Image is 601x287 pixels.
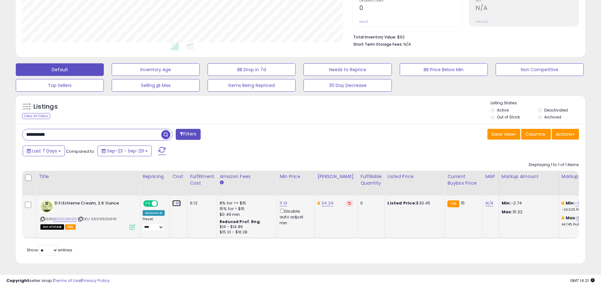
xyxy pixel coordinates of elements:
[461,200,465,206] span: 15
[176,129,200,140] button: Filters
[6,278,29,284] strong: Copyright
[521,129,551,140] button: Columns
[360,173,382,187] div: Fulfillable Quantity
[303,79,392,92] button: 30 Day Decrease
[566,200,575,206] b: Min:
[55,200,131,208] b: D:fi Extreme Cream, 2.6 Ounce
[400,63,488,76] button: BB Price Below Min
[40,200,135,229] div: ASIN:
[220,224,272,230] div: $14 - $14.86
[387,200,416,206] b: Listed Price:
[570,278,595,284] span: 2025-10-7 14:21 GMT
[496,63,584,76] button: Non Competitive
[22,113,50,119] div: Clear All Filters
[16,79,104,92] button: Top Sellers
[317,173,355,180] div: [PERSON_NAME]
[190,200,212,206] div: 6.12
[359,20,368,24] small: Prev: 0
[78,216,116,221] span: | SKU: 669316069141
[280,208,310,226] div: Disable auto adjust min
[353,33,574,40] li: $92
[39,173,137,180] div: Title
[32,148,57,154] span: Last 7 Days
[359,4,462,13] h2: 0
[360,200,380,206] div: 0
[208,79,296,92] button: Items Being Repriced
[502,209,554,215] p: 15.32
[107,148,144,154] span: Sep-23 - Sep-29
[487,129,520,140] button: Save View
[143,173,167,180] div: Repricing
[497,107,509,113] label: Active
[491,100,585,106] p: Listing States:
[172,200,181,206] a: 7.66
[33,102,58,111] h5: Listings
[220,200,272,206] div: 8% for <= $15
[54,278,81,284] a: Terms of Use
[575,200,588,206] a: -35.77
[303,63,392,76] button: Needs to Reprice
[112,63,200,76] button: Inventory Age
[208,63,296,76] button: BB Drop in 7d
[190,173,214,187] div: Fulfillment Cost
[485,200,493,206] a: N/A
[65,224,76,230] span: FBA
[404,41,411,47] span: N/A
[387,200,440,206] div: $30.45
[27,247,72,253] span: Show: entries
[476,4,579,13] h2: N/A
[220,180,223,186] small: Amazon Fees.
[97,146,152,156] button: Sep-23 - Sep-29
[40,224,64,230] span: All listings that are currently out of stock and unavailable for purchase on Amazon
[387,173,442,180] div: Listed Price
[353,34,396,40] b: Total Inventory Value:
[220,219,261,224] b: Reduced Prof. Rng.
[82,278,109,284] a: Privacy Policy
[112,79,200,92] button: Selling @ Max
[529,162,579,168] div: Displaying 1 to 1 of 1 items
[353,42,403,47] b: Short Term Storage Fees:
[220,212,272,217] div: $0.40 min
[143,217,165,231] div: Preset:
[502,200,511,206] strong: Min:
[447,200,459,207] small: FBA
[566,215,577,221] b: Max:
[172,173,185,180] div: Cost
[220,206,272,212] div: 15% for > $15
[447,173,480,187] div: Current Buybox Price
[525,131,545,137] span: Columns
[544,114,561,120] label: Archived
[502,173,556,180] div: Markup Amount
[53,216,77,222] a: B00EC2WI3O
[143,210,165,216] div: Amazon AI
[280,200,287,206] a: 11.13
[502,200,554,206] p: -2.74
[220,230,272,235] div: $15.01 - $16.28
[321,200,333,206] a: 34.24
[40,200,53,213] img: 41lw14KdEbL._SL40_.jpg
[220,173,274,180] div: Amazon Fees
[497,114,520,120] label: Out of Stock
[502,209,513,215] strong: Max:
[544,107,568,113] label: Deactivated
[157,201,167,206] span: OFF
[280,173,312,180] div: Min Price
[16,63,104,76] button: Default
[144,201,152,206] span: ON
[577,215,591,221] a: 200.00
[485,173,496,180] div: MAP
[66,148,95,154] span: Compared to:
[476,20,488,24] small: Prev: N/A
[552,129,579,140] button: Actions
[6,278,109,284] div: seller snap | |
[23,146,65,156] button: Last 7 Days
